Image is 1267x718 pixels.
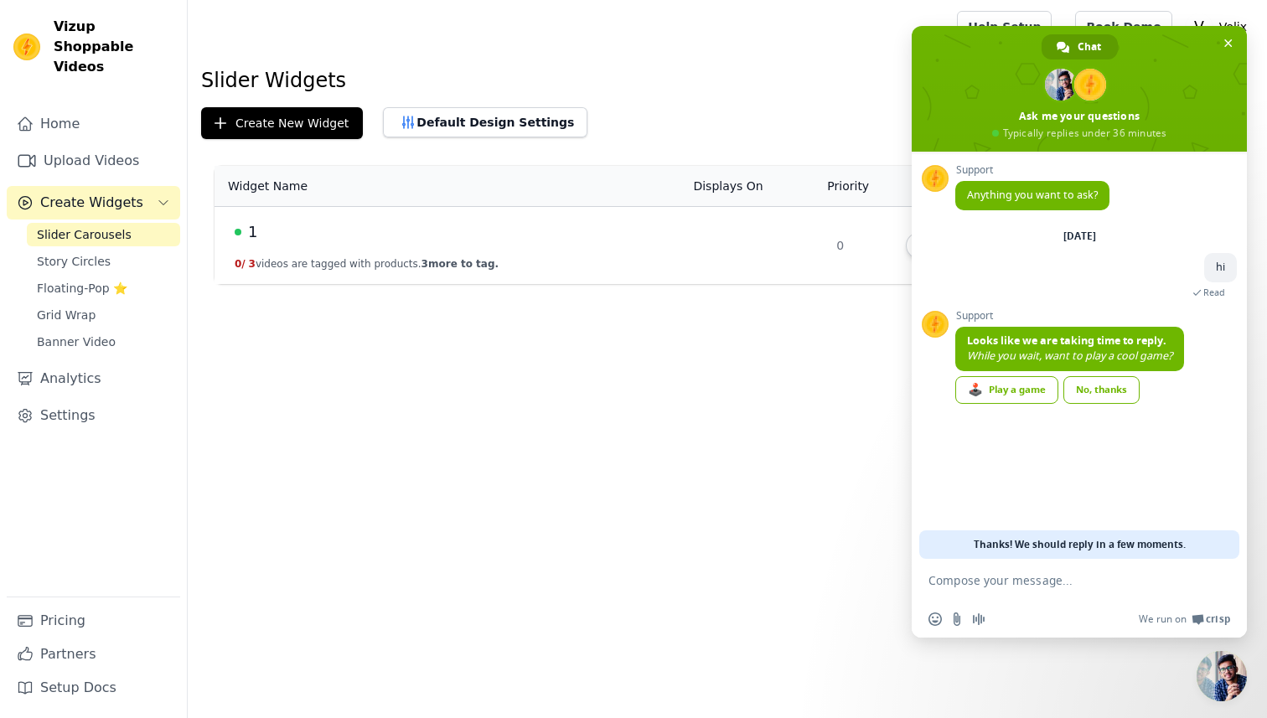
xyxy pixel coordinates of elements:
[215,166,683,207] th: Widget Name
[27,303,180,327] a: Grid Wrap
[968,383,983,396] span: 🕹️
[201,107,363,139] button: Create New Widget
[1216,260,1225,274] span: hi
[972,612,985,626] span: Audio message
[1075,11,1171,43] a: Book Demo
[1042,34,1118,59] a: Chat
[1063,376,1140,404] a: No, thanks
[1203,287,1225,298] span: Read
[955,376,1058,404] a: Play a game
[40,193,143,213] span: Create Widgets
[7,144,180,178] a: Upload Videos
[235,229,241,235] span: Live Published
[37,333,116,350] span: Banner Video
[1194,18,1204,35] text: V
[1206,612,1230,626] span: Crisp
[421,258,499,270] span: 3 more to tag.
[955,310,1184,322] span: Support
[967,188,1098,202] span: Anything you want to ask?
[974,530,1186,559] span: Thanks! We should reply in a few moments.
[201,67,1254,94] h1: Slider Widgets
[27,223,180,246] a: Slider Carousels
[1139,612,1187,626] span: We run on
[383,107,587,137] button: Default Design Settings
[1197,651,1247,701] a: Close chat
[27,250,180,273] a: Story Circles
[7,186,180,220] button: Create Widgets
[826,207,896,285] td: 0
[955,164,1109,176] span: Support
[235,258,246,270] span: 0 /
[957,11,1052,43] a: Help Setup
[928,559,1197,601] textarea: Compose your message...
[7,107,180,141] a: Home
[1078,34,1101,59] span: Chat
[37,307,96,323] span: Grid Wrap
[7,638,180,671] a: Partners
[683,166,826,207] th: Displays On
[37,226,132,243] span: Slider Carousels
[1186,12,1254,42] button: V Velix
[928,612,942,626] span: Insert an emoji
[7,362,180,395] a: Analytics
[7,671,180,705] a: Setup Docs
[1139,612,1230,626] a: We run onCrisp
[248,220,257,244] span: 1
[7,604,180,638] a: Pricing
[7,399,180,432] a: Settings
[13,34,40,60] img: Vizup
[967,333,1166,348] span: Looks like we are taking time to reply.
[27,330,180,354] a: Banner Video
[37,253,111,270] span: Story Circles
[1219,34,1237,52] span: Close chat
[826,166,896,207] th: Priority
[967,349,1172,363] span: While you wait, want to play a cool game?
[37,280,127,297] span: Floating-Pop ⭐
[27,276,180,300] a: Floating-Pop ⭐
[950,612,964,626] span: Send a file
[249,258,256,270] span: 3
[906,232,1042,259] button: Configure Widget
[54,17,173,77] span: Vizup Shoppable Videos
[1213,12,1254,42] p: Velix
[235,257,499,271] button: 0/ 3videos are tagged with products.3more to tag.
[1063,231,1096,241] div: [DATE]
